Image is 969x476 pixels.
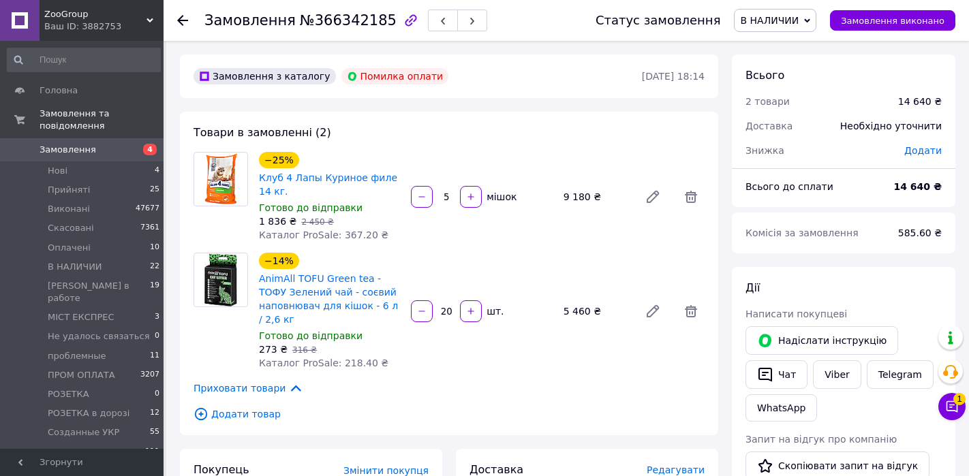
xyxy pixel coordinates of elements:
span: Доставка [470,463,523,476]
span: Змінити покупця [343,465,429,476]
span: Редагувати [647,464,705,475]
span: Знижка [745,145,784,156]
span: 25 [150,184,159,196]
span: 273 ₴ [259,344,288,355]
div: −25% [259,152,299,168]
span: Созданные УКР [48,426,119,439]
span: 2 товари [745,96,790,107]
span: 0 [155,388,159,400]
span: УКР пошта в дорозі [48,446,138,458]
span: 1 836 ₴ [259,216,296,227]
span: Не удалось связаться [48,330,149,343]
span: Нові [48,165,67,177]
img: AnimAll TOFU Green tea - ТОФУ Зелений чай - соєвий наповнювач для кішок - 6 л / 2,6 кг [204,253,238,306]
span: Всього [745,69,784,82]
div: мішок [483,190,518,204]
button: Надіслати інструкцію [745,326,898,355]
span: Видалити [677,298,705,325]
img: Клуб 4 Лапы Куриное филе 14 кг. [203,153,239,206]
span: Готово до відправки [259,330,363,341]
a: AnimAll TOFU Green tea - ТОФУ Зелений чай - соєвий наповнювач для кішок - 6 л / 2,6 кг [259,273,398,325]
span: Додати товар [194,407,705,422]
span: Приховати товари [194,381,303,396]
span: 22 [150,261,159,273]
span: 2 450 ₴ [301,217,333,227]
span: Покупець [194,463,249,476]
span: Виконані [48,203,90,215]
span: 47677 [136,203,159,215]
span: Замовлення виконано [841,16,944,26]
span: Комісія за замовлення [745,227,859,238]
span: Видалити [677,183,705,210]
div: −14% [259,253,299,269]
div: шт. [483,304,505,318]
span: Оплачені [48,242,91,254]
button: Замовлення виконано [830,10,955,31]
span: 55 [150,426,159,439]
span: Написати покупцеві [745,308,847,319]
a: Редагувати [639,298,666,325]
span: Доставка [745,121,793,131]
span: Замовлення [40,144,96,156]
span: РОЗЕТКА в дорозі [48,407,129,419]
span: 19 [150,280,159,304]
time: [DATE] 18:14 [642,71,705,82]
span: [PERSON_NAME] в работе [48,280,150,304]
span: Замовлення та повідомлення [40,108,164,132]
a: Telegram [867,360,934,389]
span: Скасовані [48,222,94,234]
span: 1 [953,393,966,405]
span: 316 ₴ [292,345,317,355]
span: В НАЛИЧИИ [740,15,799,26]
span: Всього до сплати [745,181,833,192]
span: Запит на відгук про компанію [745,434,897,445]
span: В НАЛИЧИИ [48,261,102,273]
span: ПРОМ ОПЛАТА [48,369,115,381]
a: WhatsApp [745,394,817,422]
span: Дії [745,281,760,294]
a: Клуб 4 Лапы Куриное филе 14 кг. [259,172,397,197]
a: Редагувати [639,183,666,210]
div: Замовлення з каталогу [194,68,336,84]
b: 14 640 ₴ [894,181,942,192]
a: Viber [813,360,861,389]
div: Статус замовлення [596,14,721,27]
button: Чат з покупцем1 [938,393,966,420]
span: 4 [155,165,159,177]
div: 9 180 ₴ [558,187,634,206]
span: 585.60 ₴ [898,227,942,238]
div: 14 640 ₴ [898,95,942,108]
span: Каталог ProSale: 218.40 ₴ [259,358,388,368]
span: 11 [150,350,159,362]
div: Необхідно уточнити [832,111,950,141]
span: 4 [143,144,157,155]
span: Товари в замовленні (2) [194,126,331,139]
span: 3 [155,311,159,323]
span: проблемные [48,350,106,362]
span: Прийняті [48,184,90,196]
input: Пошук [7,48,161,72]
span: Готово до відправки [259,202,363,213]
span: 7361 [140,222,159,234]
span: 10 [150,242,159,254]
span: 3207 [140,369,159,381]
span: Додати [904,145,942,156]
span: Головна [40,84,78,97]
div: Повернутися назад [177,14,188,27]
div: Ваш ID: 3882753 [44,20,164,33]
span: Каталог ProSale: 367.20 ₴ [259,229,388,240]
span: 12 [150,407,159,419]
span: РОЗЕТКА [48,388,89,400]
div: 5 460 ₴ [558,302,634,321]
span: МІСТ ЕКСПРЕС [48,311,114,323]
button: Чат [745,360,807,389]
span: 111 [145,446,159,458]
span: ZooGroup [44,8,147,20]
span: №366342185 [300,12,397,29]
div: Помилка оплати [341,68,449,84]
span: 0 [155,330,159,343]
span: Замовлення [204,12,296,29]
